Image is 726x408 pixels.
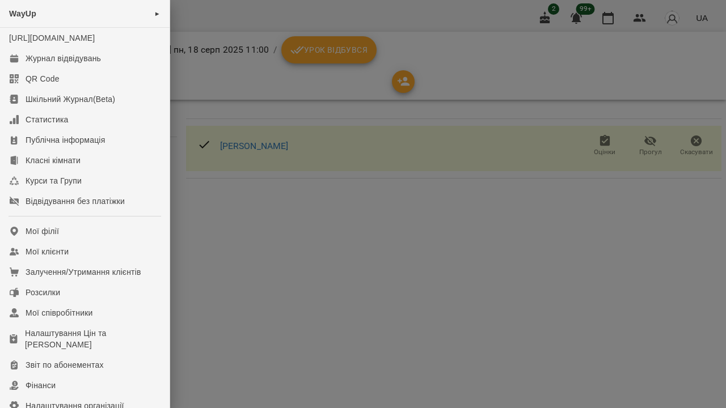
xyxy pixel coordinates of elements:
div: Налаштування Цін та [PERSON_NAME] [25,328,161,350]
div: Фінанси [26,380,56,391]
div: Журнал відвідувань [26,53,101,64]
div: Шкільний Журнал(Beta) [26,93,115,105]
div: Мої філії [26,226,59,237]
div: Розсилки [26,287,60,298]
span: ► [154,9,161,18]
div: Мої клієнти [26,246,69,257]
span: WayUp [9,9,36,18]
div: Мої співробітники [26,307,93,318]
div: Класні кімнати [26,155,81,166]
div: QR Code [26,73,60,84]
div: Залучення/Утримання клієнтів [26,266,141,278]
div: Відвідування без платіжки [26,195,125,207]
div: Курси та Групи [26,175,82,186]
div: Публічна інформація [26,134,105,146]
a: [URL][DOMAIN_NAME] [9,33,95,42]
div: Звіт по абонементах [26,359,104,371]
div: Статистика [26,114,69,125]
